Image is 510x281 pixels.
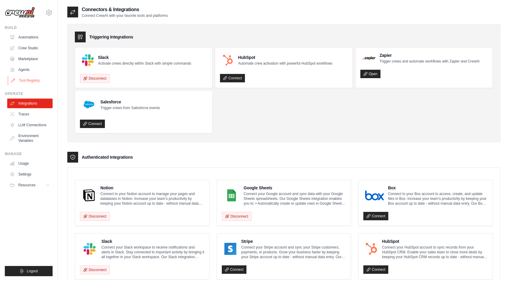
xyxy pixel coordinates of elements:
[362,56,375,60] img: Zapier Logo
[98,54,191,60] h4: Slack
[100,99,160,105] h4: Salesforce
[98,61,191,66] p: Activate crews directly within Slack with simple commands
[102,238,204,244] h4: Slack
[7,120,53,130] a: LLM Connections
[27,269,38,273] span: Logout
[224,189,240,201] img: Google Sheets Logo
[380,59,480,64] p: Trigger crews and automate workflows with Zapier and CrewAI
[222,54,234,66] img: HubSpot Logo
[244,185,346,191] h4: Google Sheets
[360,70,380,78] a: Open
[238,61,332,66] p: Automate crew activation with powerful HubSpot workflows
[82,6,168,13] h2: Connectors & Integrations
[241,238,346,244] h4: Stripe
[89,34,133,40] h3: Triggering Integrations
[238,54,332,60] h4: HubSpot
[80,120,105,128] a: Connect
[82,54,94,66] img: Slack Logo
[7,43,53,53] a: Crew Studio
[365,189,384,201] img: Box Logo
[102,245,204,259] p: Connect your Slack workspace to receive notifications and alerts in Slack. Stay connected to impo...
[82,243,97,255] img: Slack Logo
[388,191,488,206] p: Connect to your Box account to access, create, and update files in Box. Increase your team’s prod...
[388,185,488,191] h4: Box
[220,74,245,82] a: Connect
[5,91,53,96] div: Operate
[5,266,53,276] button: Logout
[80,74,110,83] button: Disconnect
[5,25,53,30] div: Build
[7,180,53,190] button: Resources
[382,245,488,259] p: Connect your HubSpot account to sync records from your HubSpot CRM. Enable your sales team to clo...
[222,265,247,274] a: Connect
[382,238,488,244] h4: HubSpot
[380,52,480,58] h4: Zapier
[100,185,204,191] h4: Notion
[18,183,35,188] span: Resources
[7,32,53,42] a: Automations
[5,7,35,18] img: Logo
[7,65,53,75] a: Agents
[241,245,346,259] p: Connect your Stripe account and sync your Stripe customers, payments, or products. Grow your busi...
[82,97,96,112] img: Salesforce Logo
[8,76,53,85] a: Tool Registry
[365,243,378,255] img: HubSpot Logo
[363,265,388,274] a: Connect
[363,212,388,220] a: Connect
[224,243,237,255] img: Stripe Logo
[7,54,53,64] a: Marketplace
[7,170,53,179] a: Settings
[100,191,204,206] p: Connect to your Notion account to manage your pages and databases in Notion. Increase your team’s...
[7,109,53,119] a: Traces
[7,159,53,168] a: Usage
[100,105,160,110] p: Trigger crews from Salesforce events
[7,99,53,108] a: Integrations
[222,212,252,221] button: Disconnect
[82,154,133,160] h3: Authenticated Integrations
[82,189,96,201] img: Notion Logo
[80,212,110,221] button: Disconnect
[244,191,346,206] p: Connect your Google account and sync data with your Google Sheets spreadsheets. Our Google Sheets...
[82,13,168,18] p: Connect CrewAI with your favorite tools and platforms
[7,131,53,145] a: Environment Variables
[80,265,110,274] button: Disconnect
[5,151,53,156] div: Manage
